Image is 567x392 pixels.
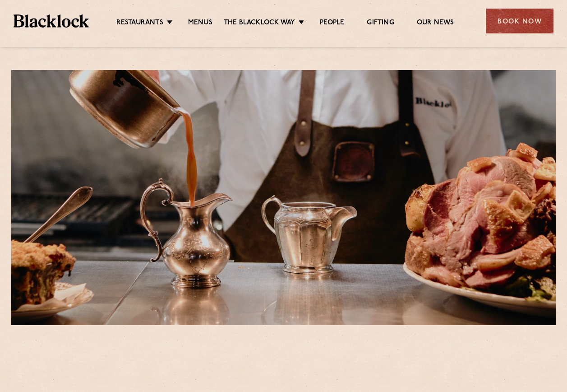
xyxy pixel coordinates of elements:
[320,19,344,28] a: People
[224,19,295,28] a: The Blacklock Way
[486,9,553,33] div: Book Now
[417,19,454,28] a: Our News
[367,19,394,28] a: Gifting
[188,19,212,28] a: Menus
[14,14,89,27] img: BL_Textured_Logo-footer-cropped.svg
[116,19,163,28] a: Restaurants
